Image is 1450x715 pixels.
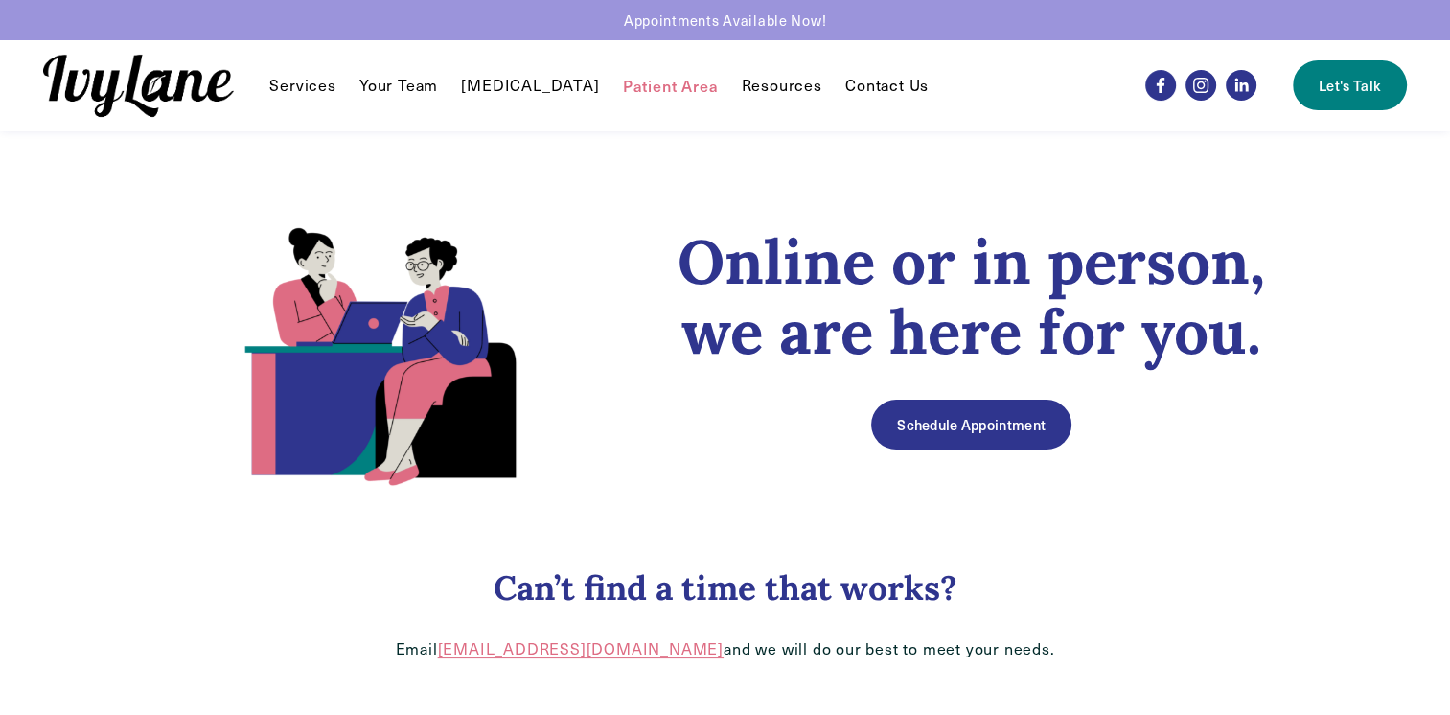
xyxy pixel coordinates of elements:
a: Patient Area [623,74,719,97]
h3: Can’t find a time that works? [150,567,1300,610]
a: Schedule Appointment [871,400,1070,450]
h1: Online or in person, we are here for you. [643,227,1300,367]
img: Ivy Lane Counseling &mdash; Therapy that works for you [43,55,233,117]
a: Your Team [359,74,438,97]
a: [EMAIL_ADDRESS][DOMAIN_NAME] [438,638,724,658]
a: [MEDICAL_DATA] [461,74,599,97]
a: Let's Talk [1293,60,1406,110]
a: Instagram [1185,70,1216,101]
a: Contact Us [845,74,929,97]
span: Resources [742,76,822,96]
a: Facebook [1145,70,1176,101]
a: LinkedIn [1226,70,1256,101]
span: Services [269,76,335,96]
p: Email and we will do our best to meet your needs. [150,639,1300,659]
a: folder dropdown [269,74,335,97]
a: folder dropdown [742,74,822,97]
